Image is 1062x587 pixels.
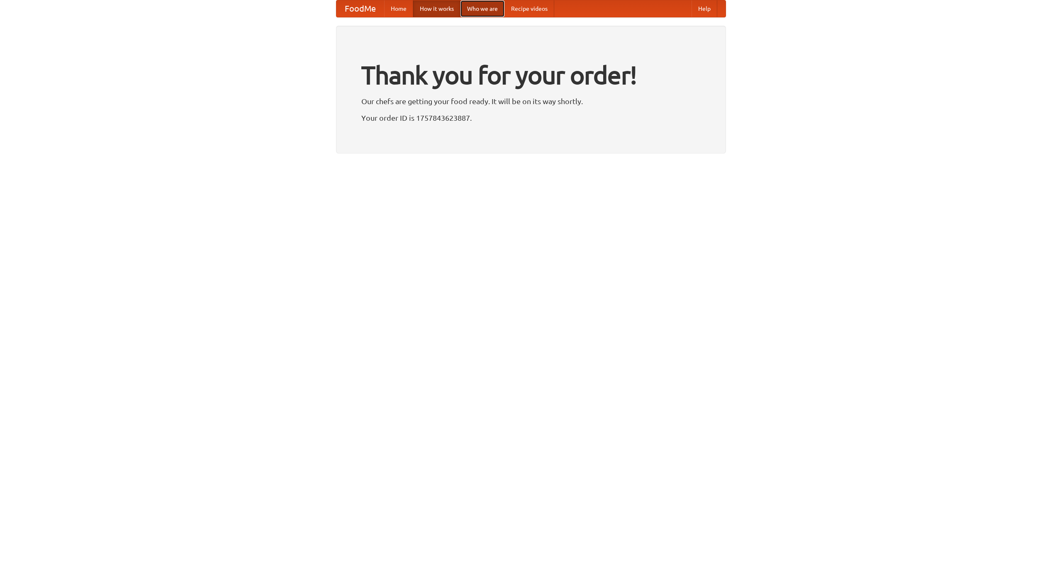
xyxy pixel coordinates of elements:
[336,0,384,17] a: FoodMe
[460,0,504,17] a: Who we are
[692,0,717,17] a: Help
[413,0,460,17] a: How it works
[361,112,701,124] p: Your order ID is 1757843623887.
[504,0,554,17] a: Recipe videos
[361,55,701,95] h1: Thank you for your order!
[361,95,701,107] p: Our chefs are getting your food ready. It will be on its way shortly.
[384,0,413,17] a: Home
